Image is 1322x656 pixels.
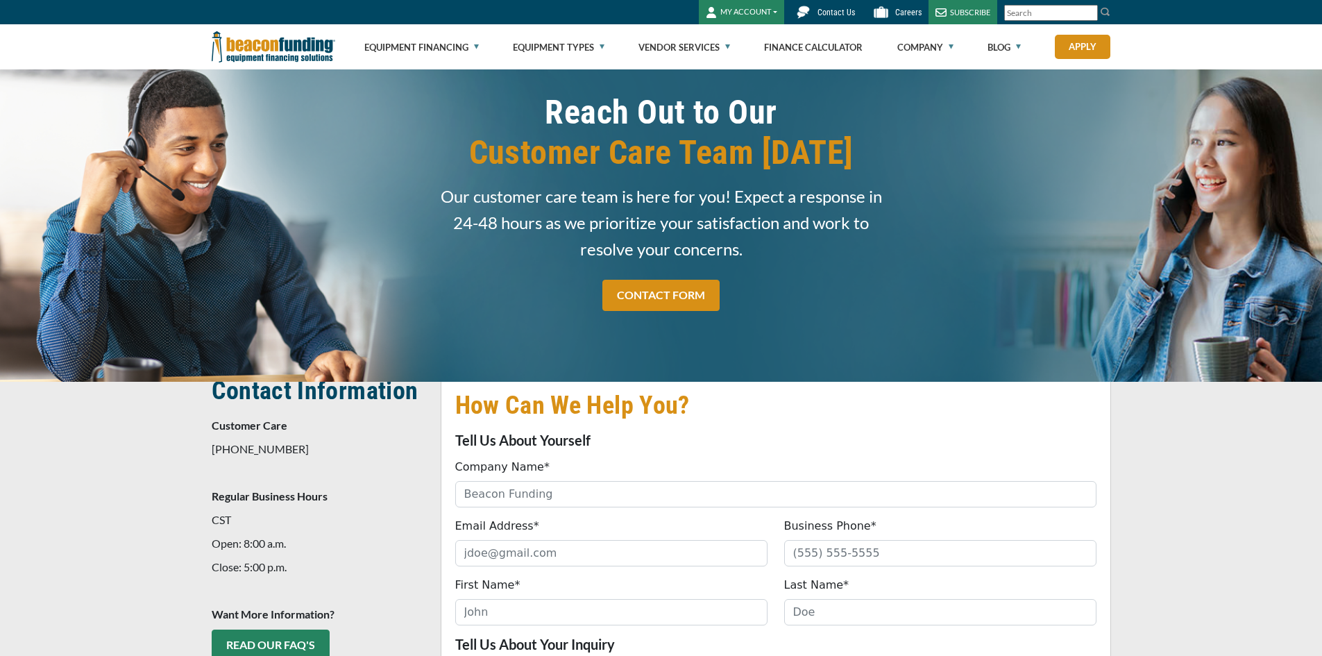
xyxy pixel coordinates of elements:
a: Equipment Financing [364,25,479,69]
h2: How Can We Help You? [455,389,1096,421]
strong: Want More Information? [212,607,334,621]
p: Tell Us About Your Inquiry [455,636,1096,653]
input: Beacon Funding [455,481,1096,507]
a: CONTACT FORM [602,280,720,311]
input: John [455,599,768,625]
span: Our customer care team is here for you! Expect a response in 24-48 hours as we prioritize your sa... [441,183,882,262]
p: Close: 5:00 p.m. [212,559,424,575]
strong: Regular Business Hours [212,489,328,503]
input: Doe [784,599,1096,625]
input: (555) 555-5555 [784,540,1096,566]
a: Clear search text [1083,8,1094,19]
img: Search [1100,6,1111,17]
label: First Name* [455,577,520,594]
label: Company Name* [455,459,550,476]
input: Search [1004,5,1098,21]
h1: Reach Out to Our [441,92,882,173]
p: [PHONE_NUMBER] [212,441,424,457]
label: Business Phone* [784,518,876,535]
span: Careers [895,8,922,17]
p: CST [212,512,424,528]
a: Blog [988,25,1021,69]
a: Apply [1055,35,1110,59]
p: Open: 8:00 a.m. [212,535,424,552]
h2: Contact Information [212,375,424,407]
span: Contact Us [817,8,855,17]
p: Tell Us About Yourself [455,432,1096,448]
strong: Customer Care [212,419,287,432]
span: Customer Care Team [DATE] [441,133,882,173]
a: Finance Calculator [764,25,863,69]
label: Email Address* [455,518,539,535]
a: Company [897,25,954,69]
label: Last Name* [784,577,849,594]
a: Equipment Types [513,25,604,69]
input: jdoe@gmail.com [455,540,768,566]
img: Beacon Funding Corporation logo [212,24,335,69]
a: Vendor Services [638,25,730,69]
